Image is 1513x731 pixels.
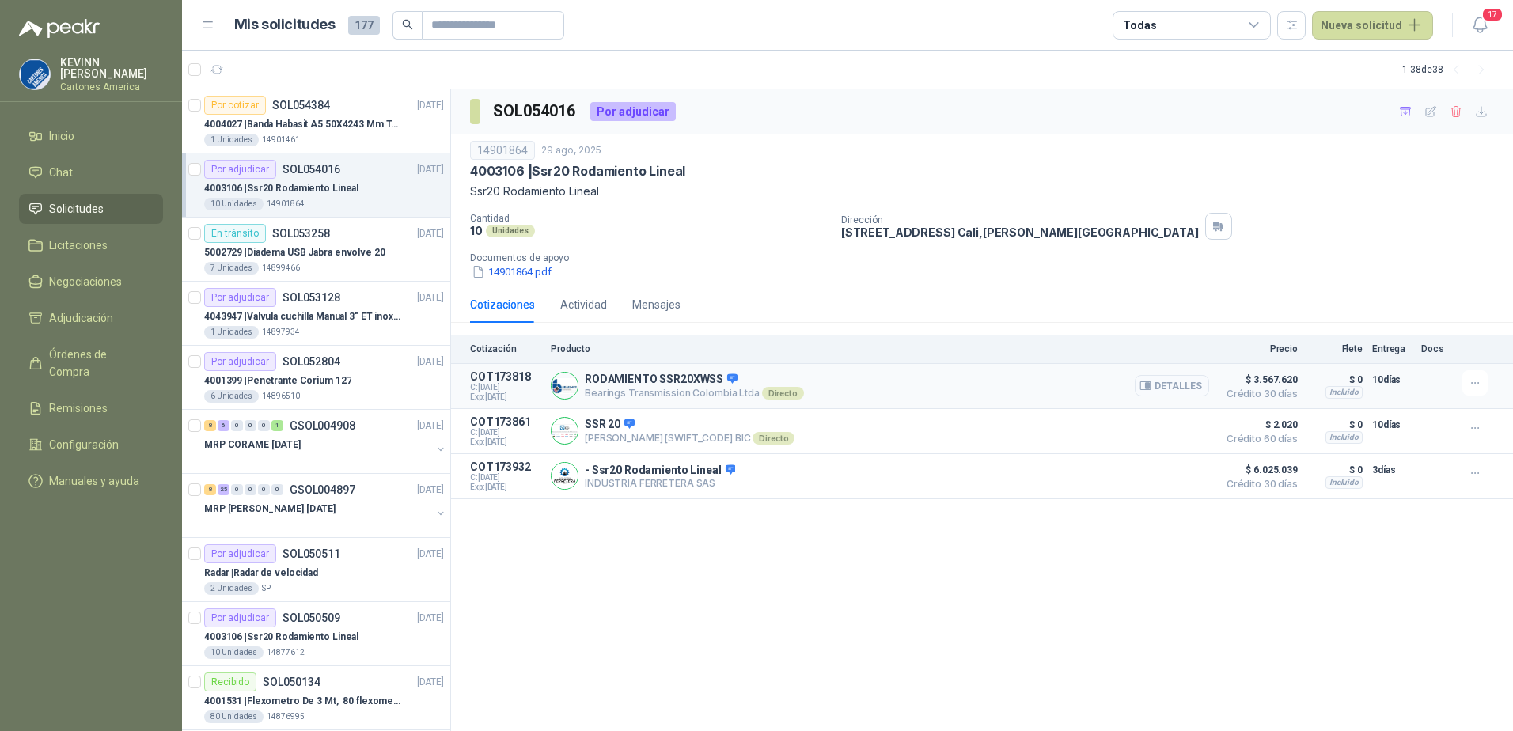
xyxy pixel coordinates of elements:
[1307,415,1363,434] p: $ 0
[49,273,122,290] span: Negociaciones
[1481,7,1504,22] span: 17
[417,675,444,690] p: [DATE]
[290,484,355,495] p: GSOL004897
[49,400,108,417] span: Remisiones
[470,183,1494,200] p: Ssr20 Rodamiento Lineal
[470,370,541,383] p: COT173818
[204,373,351,388] p: 4001399 | Penetrante Corium 127
[258,484,270,495] div: 0
[283,164,340,175] p: SOL054016
[182,218,450,282] a: En tránsitoSOL053258[DATE] 5002729 |Diadema USB Jabra envolve 207 Unidades14899466
[1307,460,1363,479] p: $ 0
[19,466,163,496] a: Manuales y ayuda
[204,710,264,723] div: 80 Unidades
[283,356,340,367] p: SOL052804
[204,480,447,531] a: 8 25 0 0 0 0 GSOL004897[DATE] MRP [PERSON_NAME] [DATE]
[1372,343,1412,354] p: Entrega
[417,611,444,626] p: [DATE]
[272,228,330,239] p: SOL053258
[417,483,444,498] p: [DATE]
[204,416,447,467] a: 8 6 0 0 0 1 GSOL004908[DATE] MRP CORAME [DATE]
[19,121,163,151] a: Inicio
[204,262,259,275] div: 7 Unidades
[283,292,340,303] p: SOL053128
[204,96,266,115] div: Por cotizar
[417,547,444,562] p: [DATE]
[182,538,450,602] a: Por adjudicarSOL050511[DATE] Radar |Radar de velocidad2 UnidadesSP
[204,608,276,627] div: Por adjudicar
[204,245,385,260] p: 5002729 | Diadema USB Jabra envolve 20
[590,102,676,121] div: Por adjudicar
[551,343,1209,354] p: Producto
[1325,431,1363,444] div: Incluido
[493,99,578,123] h3: SOL054016
[1219,479,1298,489] span: Crédito 30 días
[182,346,450,410] a: Por adjudicarSOL052804[DATE] 4001399 |Penetrante Corium 1276 Unidades14896510
[1219,370,1298,389] span: $ 3.567.620
[470,415,541,428] p: COT173861
[1402,57,1494,82] div: 1 - 38 de 38
[204,566,318,581] p: Radar | Radar de velocidad
[470,383,541,392] span: C: [DATE]
[560,296,607,313] div: Actividad
[231,484,243,495] div: 0
[470,437,541,447] span: Exp: [DATE]
[267,710,305,723] p: 14876995
[182,89,450,153] a: Por cotizarSOL054384[DATE] 4004027 |Banda Habasit A5 50X4243 Mm Tension -2%1 Unidades14901461
[204,502,336,517] p: MRP [PERSON_NAME] [DATE]
[204,437,301,453] p: MRP CORAME [DATE]
[841,225,1199,239] p: [STREET_ADDRESS] Cali , [PERSON_NAME][GEOGRAPHIC_DATA]
[258,420,270,431] div: 0
[470,473,541,483] span: C: [DATE]
[585,432,794,445] p: [PERSON_NAME] [SWIFT_CODE] BIC
[1123,17,1156,34] div: Todas
[204,198,264,210] div: 10 Unidades
[204,390,259,403] div: 6 Unidades
[204,484,216,495] div: 8
[262,134,300,146] p: 14901461
[585,387,804,400] p: Bearings Transmission Colombia Ltda
[19,430,163,460] a: Configuración
[348,16,380,35] span: 177
[49,237,108,254] span: Licitaciones
[19,339,163,387] a: Órdenes de Compra
[204,224,266,243] div: En tránsito
[182,153,450,218] a: Por adjudicarSOL054016[DATE] 4003106 |Ssr20 Rodamiento Lineal10 Unidades14901864
[290,420,355,431] p: GSOL004908
[1372,415,1412,434] p: 10 días
[19,157,163,187] a: Chat
[402,19,413,30] span: search
[204,160,276,179] div: Por adjudicar
[417,419,444,434] p: [DATE]
[632,296,681,313] div: Mensajes
[470,343,541,354] p: Cotización
[552,418,578,444] img: Company Logo
[204,646,264,659] div: 10 Unidades
[204,288,276,307] div: Por adjudicar
[204,630,358,645] p: 4003106 | Ssr20 Rodamiento Lineal
[218,420,229,431] div: 6
[585,477,735,489] p: INDUSTRIA FERRETERA SAS
[1219,415,1298,434] span: $ 2.020
[470,460,541,473] p: COT173932
[541,143,601,158] p: 29 ago, 2025
[1307,343,1363,354] p: Flete
[204,694,401,709] p: 4001531 | Flexometro De 3 Mt, 80 flexometros de 3 m Marca Tajima
[60,82,163,92] p: Cartones America
[262,390,300,403] p: 14896510
[204,672,256,691] div: Recibido
[234,13,336,36] h1: Mis solicitudes
[49,200,104,218] span: Solicitudes
[552,373,578,399] img: Company Logo
[470,392,541,402] span: Exp: [DATE]
[204,181,358,196] p: 4003106 | Ssr20 Rodamiento Lineal
[271,484,283,495] div: 0
[49,164,73,181] span: Chat
[267,198,305,210] p: 14901864
[262,582,271,595] p: SP
[1219,434,1298,444] span: Crédito 60 días
[417,290,444,305] p: [DATE]
[20,59,50,89] img: Company Logo
[470,252,1507,263] p: Documentos de apoyo
[263,676,320,687] p: SOL050134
